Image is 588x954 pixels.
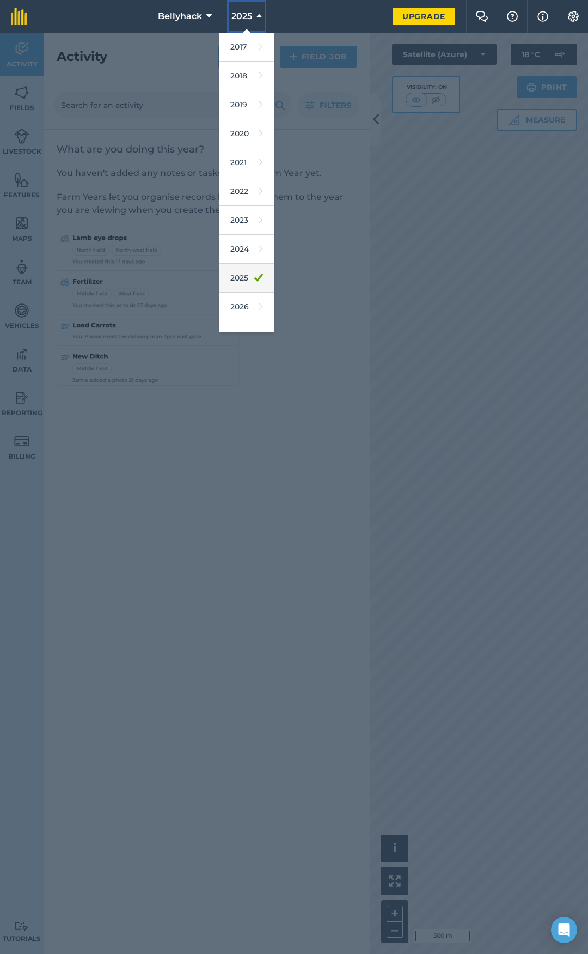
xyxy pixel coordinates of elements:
a: 2027 [219,321,274,350]
a: 2017 [219,33,274,62]
span: 2025 [231,10,252,23]
a: 2018 [219,62,274,90]
a: Upgrade [393,8,455,25]
a: 2023 [219,206,274,235]
span: Bellyhack [158,10,202,23]
img: A cog icon [567,11,580,22]
a: 2019 [219,90,274,119]
img: svg+xml;base64,PHN2ZyB4bWxucz0iaHR0cDovL3d3dy53My5vcmcvMjAwMC9zdmciIHdpZHRoPSIxNyIgaGVpZ2h0PSIxNy... [537,10,548,23]
img: fieldmargin Logo [11,8,27,25]
a: 2020 [219,119,274,148]
img: A question mark icon [506,11,519,22]
a: 2026 [219,293,274,321]
a: 2022 [219,177,274,206]
div: Open Intercom Messenger [551,917,577,943]
a: 2024 [219,235,274,264]
a: 2025 [219,264,274,293]
img: Two speech bubbles overlapping with the left bubble in the forefront [475,11,488,22]
a: 2021 [219,148,274,177]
